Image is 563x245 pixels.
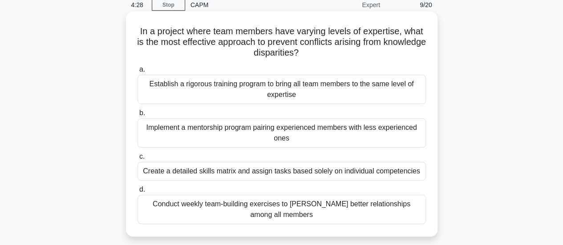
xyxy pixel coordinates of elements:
[139,153,145,160] span: c.
[138,118,426,148] div: Implement a mentorship program pairing experienced members with less experienced ones
[139,185,145,193] span: d.
[138,75,426,104] div: Establish a rigorous training program to bring all team members to the same level of expertise
[139,109,145,116] span: b.
[138,162,426,181] div: Create a detailed skills matrix and assign tasks based solely on individual competencies
[139,65,145,73] span: a.
[137,26,427,59] h5: In a project where team members have varying levels of expertise, what is the most effective appr...
[138,195,426,224] div: Conduct weekly team-building exercises to [PERSON_NAME] better relationships among all members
